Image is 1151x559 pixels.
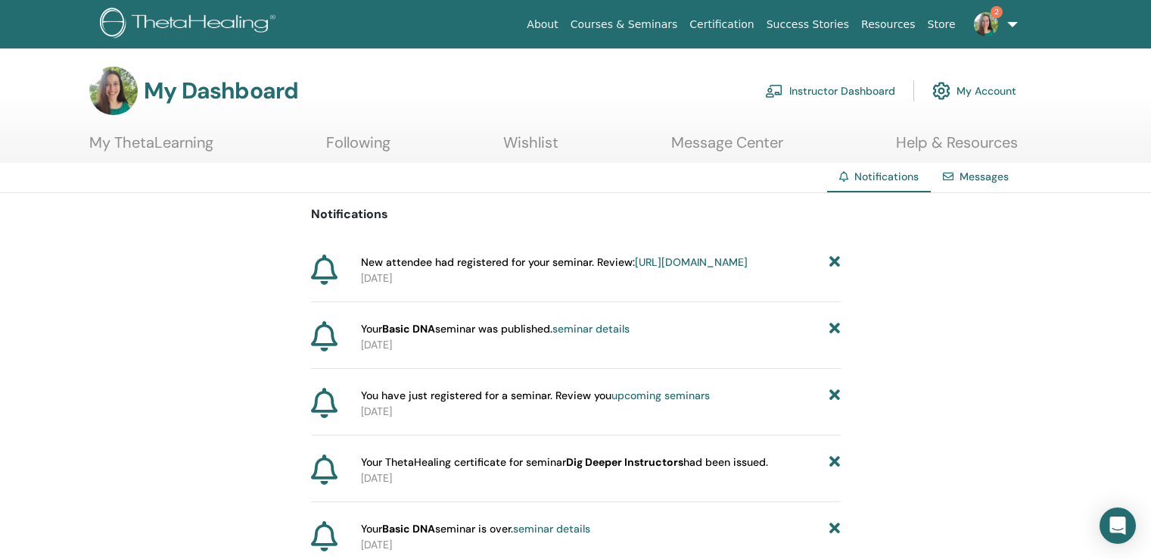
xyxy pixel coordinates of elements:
a: Success Stories [761,11,855,39]
a: [URL][DOMAIN_NAME] [635,255,748,269]
h3: My Dashboard [144,77,298,105]
strong: Basic DNA [382,322,435,336]
a: My ThetaLearning [89,133,213,163]
a: seminar details [552,322,630,336]
b: Dig Deeper Instructors [566,455,683,469]
p: [DATE] [361,337,841,353]
a: Help & Resources [896,133,1018,163]
a: Following [326,133,390,163]
p: [DATE] [361,537,841,553]
a: Courses & Seminars [565,11,684,39]
a: seminar details [513,522,590,536]
a: Store [922,11,962,39]
div: Open Intercom Messenger [1100,507,1136,544]
p: [DATE] [361,470,841,486]
strong: Basic DNA [382,522,435,536]
p: [DATE] [361,404,841,420]
span: Your seminar was published. [361,321,630,337]
img: logo.png [100,8,281,42]
span: 2 [991,6,1003,18]
p: [DATE] [361,270,841,286]
img: default.jpg [974,12,998,36]
a: My Account [932,74,1016,108]
p: Notifications [311,205,841,223]
img: chalkboard-teacher.svg [765,84,783,98]
a: Wishlist [503,133,558,163]
img: default.jpg [89,67,138,115]
span: Your seminar is over. [361,521,590,537]
a: Certification [683,11,760,39]
a: Instructor Dashboard [765,74,895,108]
span: Your ThetaHealing certificate for seminar had been issued. [361,454,768,470]
a: Message Center [671,133,783,163]
span: New attendee had registered for your seminar. Review: [361,255,748,270]
a: upcoming seminars [611,389,710,402]
a: About [521,11,564,39]
span: Notifications [854,170,919,183]
span: You have just registered for a seminar. Review you [361,388,710,404]
a: Messages [960,170,1009,183]
img: cog.svg [932,78,950,104]
a: Resources [855,11,922,39]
